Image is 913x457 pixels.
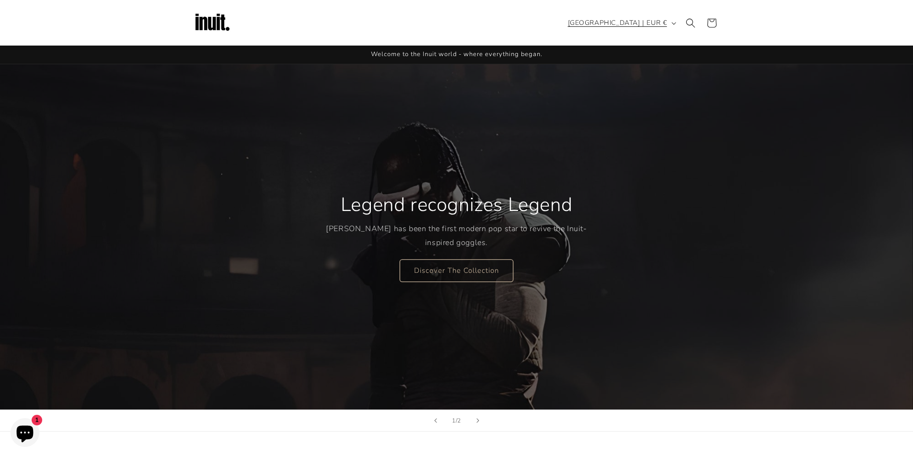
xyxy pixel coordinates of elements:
[562,14,680,32] button: [GEOGRAPHIC_DATA] | EUR €
[400,259,513,281] a: Discover The Collection
[8,418,42,449] inbox-online-store-chat: Shopify online store chat
[341,192,572,217] h2: Legend recognizes Legend
[193,46,720,64] div: Announcement
[425,410,446,431] button: Previous slide
[456,416,458,425] span: /
[568,18,667,28] span: [GEOGRAPHIC_DATA] | EUR €
[193,4,231,42] img: Inuit Logo
[680,12,701,34] summary: Search
[452,416,456,425] span: 1
[467,410,488,431] button: Next slide
[371,50,543,59] span: Welcome to the Inuit world - where everything began.
[326,222,587,250] p: [PERSON_NAME] has been the first modern pop star to revive the Inuit-inspired goggles.
[457,416,461,425] span: 2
